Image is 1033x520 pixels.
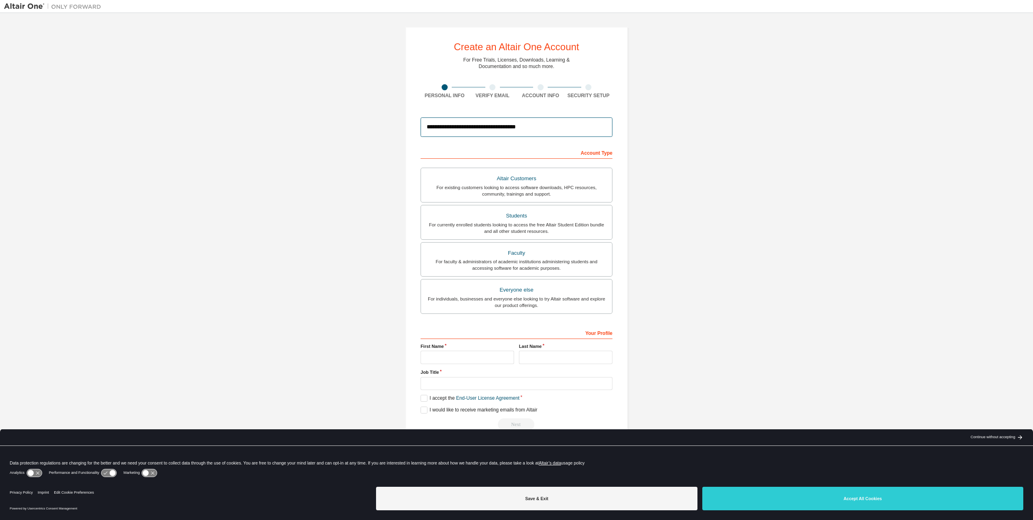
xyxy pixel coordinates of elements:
[426,173,607,184] div: Altair Customers
[426,296,607,309] div: For individuals, businesses and everyone else looking to try Altair software and explore our prod...
[469,92,517,99] div: Verify Email
[454,42,579,52] div: Create an Altair One Account
[426,210,607,222] div: Students
[456,395,520,401] a: End-User License Agreement
[421,395,519,402] label: I accept the
[421,418,612,430] div: Read and acccept EULA to continue
[426,184,607,197] div: For existing customers looking to access software downloads, HPC resources, community, trainings ...
[426,222,607,234] div: For currently enrolled students looking to access the free Altair Student Edition bundle and all ...
[421,343,514,350] label: First Name
[421,146,612,159] div: Account Type
[421,92,469,99] div: Personal Info
[4,2,105,11] img: Altair One
[519,343,612,350] label: Last Name
[421,369,612,375] label: Job Title
[421,326,612,339] div: Your Profile
[421,407,537,413] label: I would like to receive marketing emails from Altair
[426,284,607,296] div: Everyone else
[516,92,565,99] div: Account Info
[426,258,607,271] div: For faculty & administrators of academic institutions administering students and accessing softwa...
[426,247,607,259] div: Faculty
[463,57,570,70] div: For Free Trials, Licenses, Downloads, Learning & Documentation and so much more.
[565,92,613,99] div: Security Setup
